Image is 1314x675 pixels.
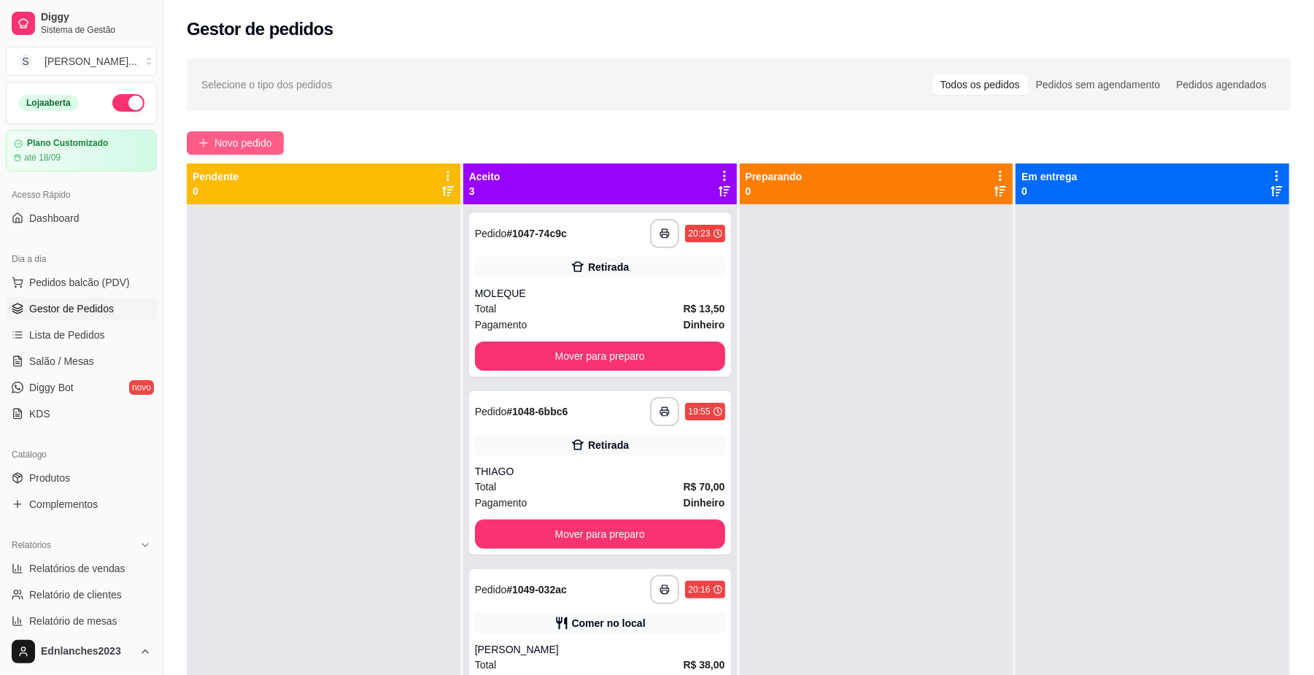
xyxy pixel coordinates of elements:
[506,228,567,239] strong: # 1047-74c9c
[24,152,61,163] article: até 18/09
[12,539,51,551] span: Relatórios
[6,583,157,606] a: Relatório de clientes
[1028,74,1168,95] div: Pedidos sem agendamento
[475,406,507,417] span: Pedido
[6,376,157,399] a: Diggy Botnovo
[6,207,157,230] a: Dashboard
[469,169,501,184] p: Aceito
[475,228,507,239] span: Pedido
[475,520,725,549] button: Mover para preparo
[29,561,125,576] span: Relatórios de vendas
[475,657,497,673] span: Total
[6,557,157,580] a: Relatórios de vendas
[6,297,157,320] a: Gestor de Pedidos
[6,247,157,271] div: Dia a dia
[193,184,239,198] p: 0
[6,609,157,633] a: Relatório de mesas
[475,342,725,371] button: Mover para preparo
[6,130,157,171] a: Plano Customizadoaté 18/09
[29,301,114,316] span: Gestor de Pedidos
[45,54,137,69] div: [PERSON_NAME] ...
[29,328,105,342] span: Lista de Pedidos
[1021,169,1077,184] p: Em entrega
[684,497,725,509] strong: Dinheiro
[29,211,80,225] span: Dashboard
[6,6,157,41] a: DiggySistema de Gestão
[688,406,710,417] div: 19:55
[6,466,157,490] a: Produtos
[112,94,144,112] button: Alterar Status
[588,260,629,274] div: Retirada
[6,47,157,76] button: Select a team
[29,275,130,290] span: Pedidos balcão (PDV)
[187,18,333,41] h2: Gestor de pedidos
[27,138,108,149] article: Plano Customizado
[684,481,725,493] strong: R$ 70,00
[41,645,134,658] span: Ednlanches2023
[29,471,70,485] span: Produtos
[29,614,117,628] span: Relatório de mesas
[29,587,122,602] span: Relatório de clientes
[6,493,157,516] a: Complementos
[187,131,284,155] button: Novo pedido
[6,323,157,347] a: Lista de Pedidos
[475,317,527,333] span: Pagamento
[18,54,33,69] span: S
[475,464,725,479] div: THIAGO
[6,443,157,466] div: Catálogo
[6,402,157,425] a: KDS
[6,183,157,207] div: Acesso Rápido
[29,406,50,421] span: KDS
[688,584,710,595] div: 20:16
[6,634,157,669] button: Ednlanches2023
[475,584,507,595] span: Pedido
[198,138,209,148] span: plus
[41,24,151,36] span: Sistema de Gestão
[475,301,497,317] span: Total
[572,616,646,630] div: Comer no local
[475,479,497,495] span: Total
[475,286,725,301] div: MOLEQUE
[29,354,94,369] span: Salão / Mesas
[475,642,725,657] div: [PERSON_NAME]
[29,380,74,395] span: Diggy Bot
[1021,184,1077,198] p: 0
[1168,74,1275,95] div: Pedidos agendados
[6,271,157,294] button: Pedidos balcão (PDV)
[746,184,803,198] p: 0
[29,497,98,512] span: Complementos
[193,169,239,184] p: Pendente
[684,303,725,315] strong: R$ 13,50
[932,74,1028,95] div: Todos os pedidos
[201,77,332,93] span: Selecione o tipo dos pedidos
[506,584,567,595] strong: # 1049-032ac
[6,350,157,373] a: Salão / Mesas
[18,95,79,111] div: Loja aberta
[688,228,710,239] div: 20:23
[588,438,629,452] div: Retirada
[746,169,803,184] p: Preparando
[506,406,568,417] strong: # 1048-6bbc6
[41,11,151,24] span: Diggy
[469,184,501,198] p: 3
[475,495,527,511] span: Pagamento
[684,319,725,331] strong: Dinheiro
[684,659,725,671] strong: R$ 38,00
[215,135,272,151] span: Novo pedido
